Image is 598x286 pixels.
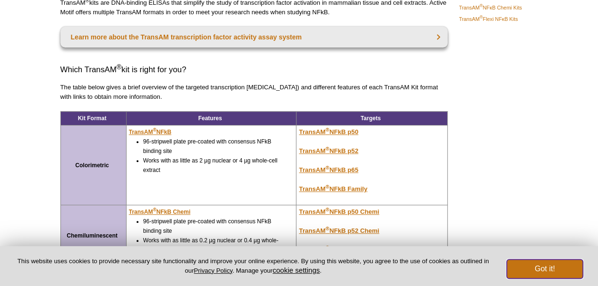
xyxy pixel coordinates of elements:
sup: ® [153,207,156,212]
u: TransAM NFkB p52 Chemi [299,227,379,234]
a: TransAM®NFκB Chemi Kits [459,3,522,12]
sup: ® [325,207,329,212]
a: TransAM®NFkB p52 [299,147,358,154]
strong: Kit Format [78,115,107,122]
a: TransAM®NFkB p50 Chemi [299,208,379,215]
strong: Chemiluminescent [67,232,118,239]
u: TransAM NFkB p65 [299,166,358,173]
li: Works with as little as 2 µg nuclear or 4 µg whole-cell extract [143,156,283,175]
a: Learn more about the TransAM transcription factor activity assay system [60,27,448,48]
a: Privacy Policy [194,267,232,274]
button: Got it! [507,259,583,278]
strong: Targets [361,115,381,122]
sup: ® [153,127,156,133]
a: TransAM®NFkB p52 Chemi [299,227,379,234]
sup: ® [325,146,329,152]
li: 96-stripwell plate pre-coated with consensus NFkB binding site [143,217,283,236]
li: 96-stripwell plate pre-coated with consensus NFkB binding site [143,137,283,156]
a: TransAM®NFkB [129,127,171,137]
p: This website uses cookies to provide necessary site functionality and improve your online experie... [15,257,491,275]
li: Works with as little as 0.2 µg nuclear or 0.4 µg whole-cell extract [143,236,283,255]
a: TransAM®NFkB p50 [299,128,358,135]
a: TransAM®NFkB Family [299,185,367,192]
h3: Which TransAM kit is right for you? [60,64,448,76]
sup: ® [325,127,329,133]
u: TransAM NFkB p50 [299,128,358,135]
sup: ® [117,63,121,71]
u: TransAM NFkB Chemi [129,209,190,215]
u: TransAM NFkB [129,129,171,135]
sup: ® [325,245,329,250]
u: TransAM NFkB p50 Chemi [299,208,379,215]
u: TransAM NFkB Family [299,185,367,192]
a: TransAM®NFkB p65 [299,166,358,173]
strong: Features [198,115,222,122]
sup: ® [480,4,483,9]
u: TransAM NFkB p52 [299,147,358,154]
a: TransAM®NFkB Chemi [129,207,190,217]
sup: ® [325,226,329,231]
a: TransAM®Flexi NFκB Kits [459,15,518,23]
button: cookie settings [273,266,320,274]
sup: ® [480,15,483,19]
sup: ® [325,164,329,170]
p: The table below gives a brief overview of the targeted transcription [MEDICAL_DATA]) and differen... [60,83,448,102]
strong: Colorimetric [75,162,109,169]
sup: ® [325,183,329,189]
